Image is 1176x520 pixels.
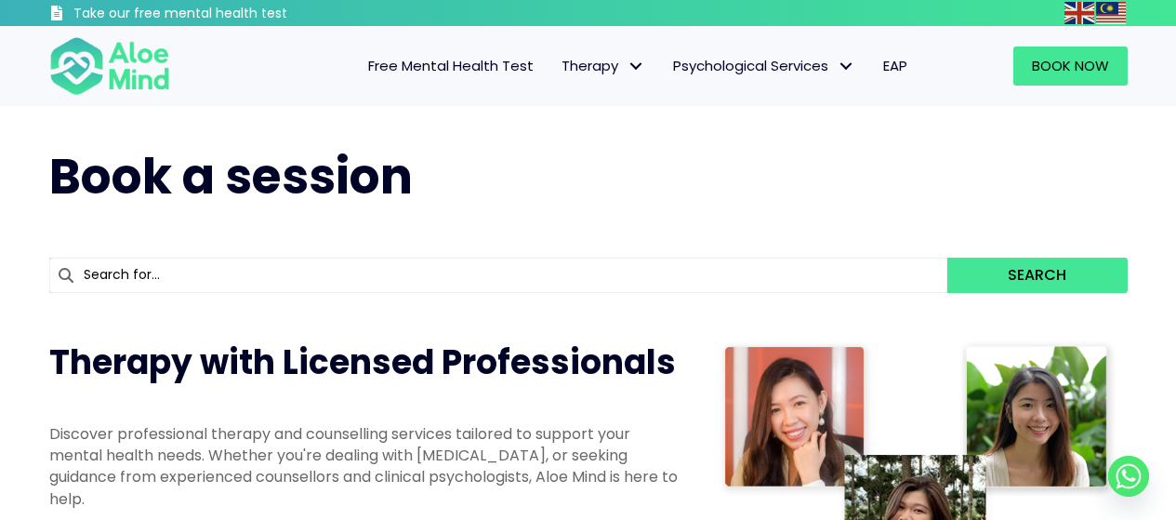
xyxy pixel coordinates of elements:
[354,47,548,86] a: Free Mental Health Test
[673,56,855,75] span: Psychological Services
[194,47,921,86] nav: Menu
[1096,2,1128,23] a: Malay
[869,47,921,86] a: EAP
[833,53,860,80] span: Psychological Services: submenu
[883,56,907,75] span: EAP
[49,142,413,210] span: Book a session
[1064,2,1094,24] img: en
[49,339,676,386] span: Therapy with Licensed Professionals
[49,5,387,26] a: Take our free mental health test
[368,56,534,75] span: Free Mental Health Test
[548,47,659,86] a: TherapyTherapy: submenu
[73,5,387,23] h3: Take our free mental health test
[947,258,1127,293] button: Search
[623,53,650,80] span: Therapy: submenu
[49,35,170,97] img: Aloe mind Logo
[1096,2,1126,24] img: ms
[1013,47,1128,86] a: Book Now
[659,47,869,86] a: Psychological ServicesPsychological Services: submenu
[49,258,948,293] input: Search for...
[49,423,681,510] p: Discover professional therapy and counselling services tailored to support your mental health nee...
[1108,456,1149,497] a: Whatsapp
[562,56,645,75] span: Therapy
[1032,56,1109,75] span: Book Now
[1064,2,1096,23] a: English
